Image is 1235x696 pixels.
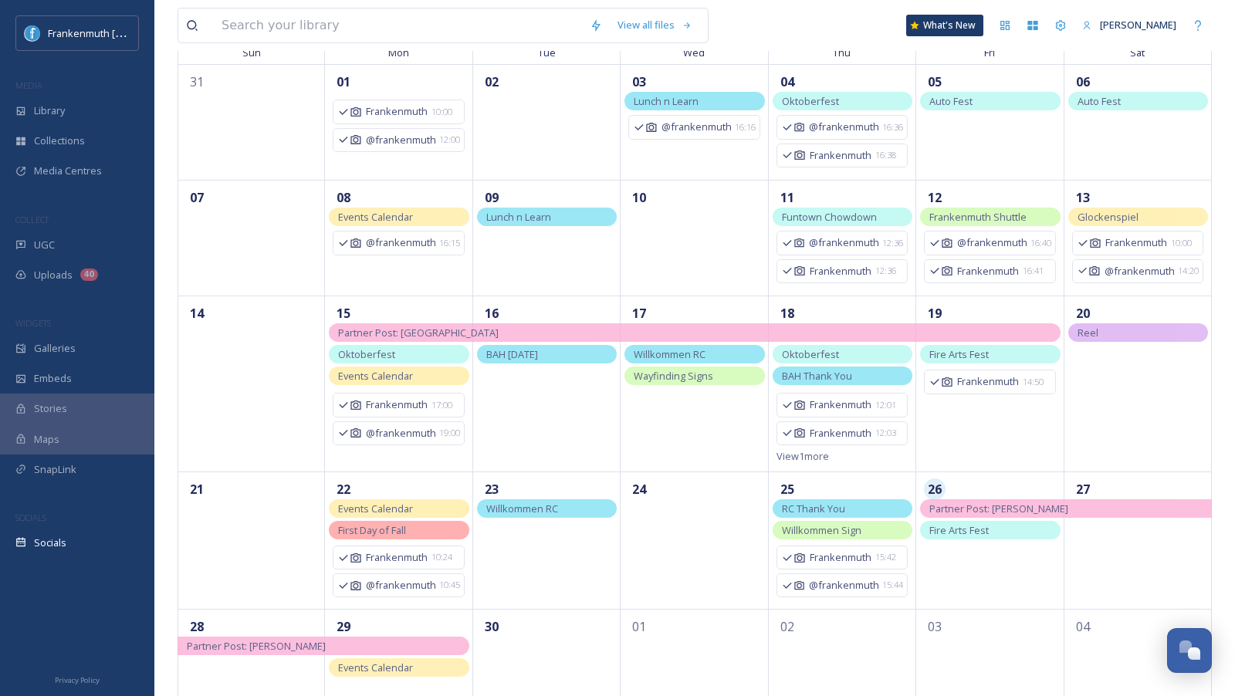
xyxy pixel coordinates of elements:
[1072,71,1094,93] span: 06
[34,341,76,356] span: Galleries
[634,369,713,383] span: Wayfinding Signs
[777,478,798,500] span: 25
[777,187,798,208] span: 11
[957,235,1027,250] span: @frankenmuth
[1178,265,1199,278] span: 14:20
[439,427,460,440] span: 19:00
[338,369,413,383] span: Events Calendar
[178,41,325,64] span: Sun
[810,397,871,412] span: Frankenmuth
[187,639,326,653] span: Partner Post: [PERSON_NAME]
[782,502,845,515] span: RC Thank You
[439,133,460,147] span: 12:00
[1072,616,1094,637] span: 04
[782,210,877,224] span: Funtown Chowdown
[431,399,452,412] span: 17:00
[809,578,878,593] span: @frankenmuth
[481,71,502,93] span: 02
[34,432,59,447] span: Maps
[610,10,700,40] a: View all files
[333,71,354,93] span: 01
[621,41,768,64] span: Wed
[338,210,413,224] span: Events Calendar
[924,616,946,637] span: 03
[924,187,946,208] span: 12
[810,550,871,565] span: Frankenmuth
[34,103,65,118] span: Library
[486,210,551,224] span: Lunch n Learn
[1074,10,1184,40] a: [PERSON_NAME]
[366,133,435,147] span: @frankenmuth
[34,462,76,477] span: SnapLink
[882,237,903,250] span: 12:36
[875,427,896,440] span: 12:03
[628,302,650,324] span: 17
[431,551,452,564] span: 10:24
[366,235,435,250] span: @frankenmuth
[34,536,66,550] span: Socials
[875,551,896,564] span: 15:42
[48,25,164,40] span: Frankenmuth [US_STATE]
[916,41,1064,64] span: Fri
[1023,265,1044,278] span: 16:41
[906,15,983,36] a: What's New
[957,374,1019,389] span: Frankenmuth
[1100,18,1176,32] span: [PERSON_NAME]
[628,187,650,208] span: 10
[366,104,428,119] span: Frankenmuth
[333,302,354,324] span: 15
[431,106,452,119] span: 10:00
[55,675,100,685] span: Privacy Policy
[929,210,1027,224] span: Frankenmuth Shuttle
[929,347,989,361] span: Fire Arts Fest
[186,302,208,324] span: 14
[34,268,73,282] span: Uploads
[875,399,896,412] span: 12:01
[1078,326,1098,340] span: Reel
[628,71,650,93] span: 03
[15,214,49,225] span: COLLECT
[34,133,85,148] span: Collections
[366,578,435,593] span: @frankenmuth
[957,264,1019,279] span: Frankenmuth
[34,401,67,416] span: Stories
[1105,235,1167,250] span: Frankenmuth
[634,347,705,361] span: Willkommen RC
[1078,210,1139,224] span: Glockenspiel
[782,523,861,537] span: Willkommen Sign
[1072,302,1094,324] span: 20
[34,371,72,386] span: Embeds
[333,616,354,637] span: 29
[366,397,428,412] span: Frankenmuth
[25,25,40,41] img: Social%20Media%20PFP%202025.jpg
[1078,94,1121,108] span: Auto Fest
[186,478,208,500] span: 21
[481,187,502,208] span: 09
[782,94,839,108] span: Oktoberfest
[214,8,582,42] input: Search your library
[929,502,1068,515] span: Partner Post: [PERSON_NAME]
[439,579,460,592] span: 10:45
[929,523,989,537] span: Fire Arts Fest
[809,235,878,250] span: @frankenmuth
[186,71,208,93] span: 31
[777,71,798,93] span: 04
[924,478,946,500] span: 26
[924,302,946,324] span: 19
[186,187,208,208] span: 07
[1072,478,1094,500] span: 27
[15,512,46,523] span: SOCIALS
[34,238,55,252] span: UGC
[769,41,916,64] span: Thu
[924,71,946,93] span: 05
[1030,237,1051,250] span: 16:40
[1171,237,1192,250] span: 10:00
[338,502,413,515] span: Events Calendar
[15,317,51,329] span: WIDGETS
[810,426,871,441] span: Frankenmuth
[55,670,100,688] a: Privacy Policy
[366,550,428,565] span: Frankenmuth
[338,326,499,340] span: Partner Post: [GEOGRAPHIC_DATA]
[481,302,502,324] span: 16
